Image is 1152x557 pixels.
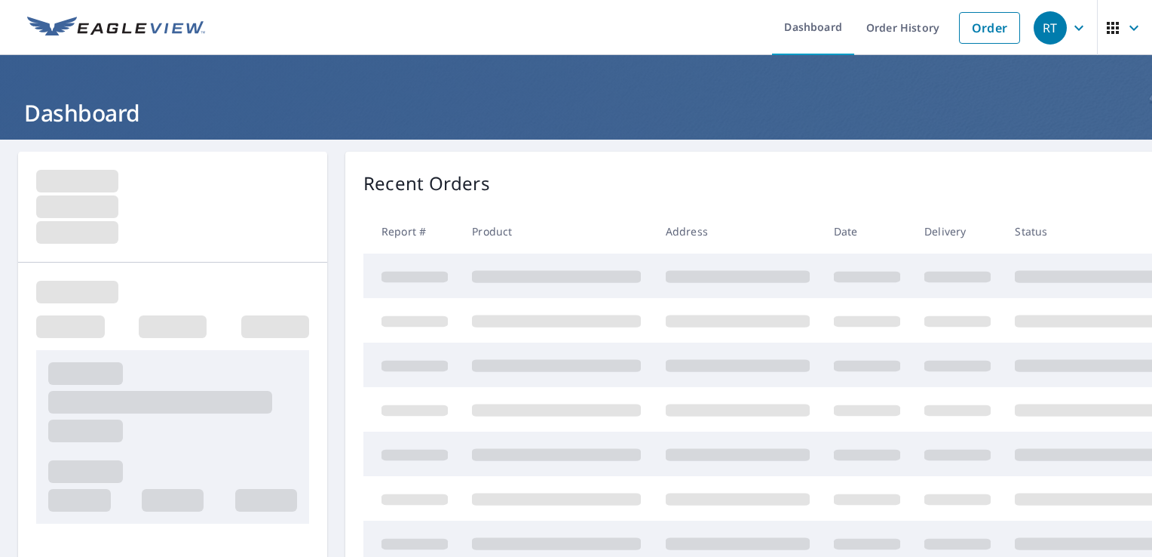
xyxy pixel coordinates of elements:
[18,97,1134,128] h1: Dashboard
[363,170,490,197] p: Recent Orders
[363,209,460,254] th: Report #
[1034,11,1067,45] div: RT
[822,209,912,254] th: Date
[654,209,822,254] th: Address
[460,209,653,254] th: Product
[27,17,205,39] img: EV Logo
[959,12,1020,44] a: Order
[912,209,1003,254] th: Delivery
